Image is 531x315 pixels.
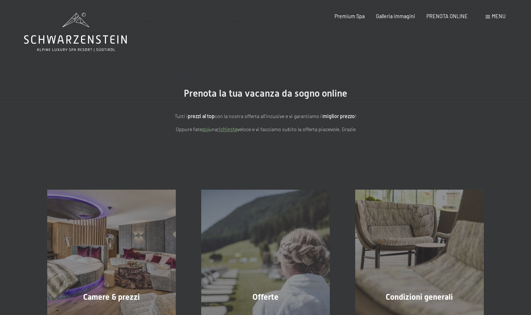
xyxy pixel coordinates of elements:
[83,292,140,302] span: Camere & prezzi
[188,113,215,119] strong: prezzi al top
[323,113,355,119] strong: miglior prezzo
[492,13,506,19] span: Menu
[217,126,237,132] a: richiesta
[376,13,415,19] a: Galleria immagini
[335,13,365,19] a: Premium Spa
[184,88,347,99] span: Prenota la tua vacanza da sogno online
[202,126,209,132] a: quì
[106,125,425,134] p: Oppure fate una veloce e vi facciamo subito la offerta piacevole. Grazie
[426,13,468,19] a: PRENOTA ONLINE
[386,292,453,302] span: Condizioni generali
[106,112,425,121] p: Tutti i con la nostra offerta all'incusive e vi garantiamo il !
[252,292,279,302] span: Offerte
